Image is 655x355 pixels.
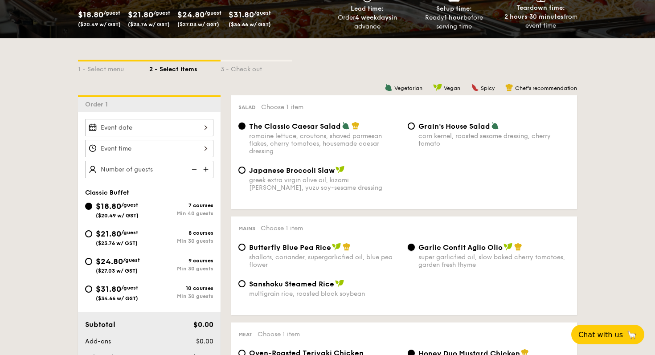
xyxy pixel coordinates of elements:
[418,253,570,269] div: super garlicfied oil, slow baked cherry tomatoes, garden fresh thyme
[444,85,460,91] span: Vegan
[96,257,123,266] span: $24.80
[149,202,213,208] div: 7 courses
[238,280,246,287] input: Sanshoku Steamed Ricemultigrain rice, roasted black soybean
[342,122,350,130] img: icon-vegetarian.fe4039eb.svg
[96,268,138,274] span: ($27.03 w/ GST)
[501,12,581,30] div: from event time
[85,230,92,237] input: $21.80/guest($23.76 w/ GST)8 coursesMin 30 guests
[578,331,623,339] span: Chat with us
[149,285,213,291] div: 10 courses
[149,230,213,236] div: 8 courses
[200,161,213,178] img: icon-add.58712e84.svg
[85,320,115,329] span: Subtotal
[128,21,170,28] span: ($23.76 w/ GST)
[414,13,494,31] div: Ready before serving time
[103,10,120,16] span: /guest
[504,243,512,251] img: icon-vegan.f8ff3823.svg
[238,331,252,338] span: Meat
[149,257,213,264] div: 9 courses
[355,14,392,21] strong: 4 weekdays
[96,229,121,239] span: $21.80
[78,21,121,28] span: ($20.49 w/ GST)
[514,243,522,251] img: icon-chef-hat.a58ddaea.svg
[229,21,271,28] span: ($34.66 w/ GST)
[238,104,256,110] span: Salad
[85,189,129,196] span: Classic Buffet
[505,83,513,91] img: icon-chef-hat.a58ddaea.svg
[249,243,331,252] span: Butterfly Blue Pea Rice
[238,244,246,251] input: Butterfly Blue Pea Riceshallots, coriander, supergarlicfied oil, blue pea flower
[249,280,334,288] span: Sanshoku Steamed Rice
[96,295,138,302] span: ($34.66 w/ GST)
[471,83,479,91] img: icon-spicy.37a8142b.svg
[433,83,442,91] img: icon-vegan.f8ff3823.svg
[187,161,200,178] img: icon-reduce.1d2dbef1.svg
[626,330,637,340] span: 🦙
[261,103,303,111] span: Choose 1 item
[85,286,92,293] input: $31.80/guest($34.66 w/ GST)10 coursesMin 30 guests
[85,140,213,157] input: Event time
[238,167,246,174] input: Japanese Broccoli Slawgreek extra virgin olive oil, kizami [PERSON_NAME], yuzu soy-sesame dressing
[515,85,577,91] span: Chef's recommendation
[249,122,341,131] span: The Classic Caesar Salad
[571,325,644,344] button: Chat with us🦙
[221,61,292,74] div: 3 - Check out
[229,10,254,20] span: $31.80
[408,244,415,251] input: Garlic Confit Aglio Oliosuper garlicfied oil, slow baked cherry tomatoes, garden fresh thyme
[121,229,138,236] span: /guest
[96,284,121,294] span: $31.80
[153,10,170,16] span: /guest
[261,224,303,232] span: Choose 1 item
[332,243,341,251] img: icon-vegan.f8ff3823.svg
[149,293,213,299] div: Min 30 guests
[149,238,213,244] div: Min 30 guests
[327,13,407,31] div: Order in advance
[254,10,271,16] span: /guest
[238,225,255,232] span: Mains
[85,119,213,136] input: Event date
[196,338,213,345] span: $0.00
[418,243,503,252] span: Garlic Confit Aglio Olio
[418,132,570,147] div: corn kernel, roasted sesame dressing, cherry tomato
[193,320,213,329] span: $0.00
[85,203,92,210] input: $18.80/guest($20.49 w/ GST)7 coursesMin 40 guests
[336,166,344,174] img: icon-vegan.f8ff3823.svg
[249,176,401,192] div: greek extra virgin olive oil, kizami [PERSON_NAME], yuzu soy-sesame dressing
[85,258,92,265] input: $24.80/guest($27.03 w/ GST)9 coursesMin 30 guests
[128,10,153,20] span: $21.80
[491,122,499,130] img: icon-vegetarian.fe4039eb.svg
[481,85,495,91] span: Spicy
[121,202,138,208] span: /guest
[249,132,401,155] div: romaine lettuce, croutons, shaved parmesan flakes, cherry tomatoes, housemade caesar dressing
[96,240,138,246] span: ($23.76 w/ GST)
[78,10,103,20] span: $18.80
[177,10,205,20] span: $24.80
[149,61,221,74] div: 2 - Select items
[85,338,111,345] span: Add-ons
[504,13,564,20] strong: 2 hours 30 minutes
[394,85,422,91] span: Vegetarian
[85,101,111,108] span: Order 1
[516,4,565,12] span: Teardown time:
[385,83,393,91] img: icon-vegetarian.fe4039eb.svg
[177,21,219,28] span: ($27.03 w/ GST)
[418,122,490,131] span: Grain's House Salad
[123,257,140,263] span: /guest
[436,5,472,12] span: Setup time:
[96,212,139,219] span: ($20.49 w/ GST)
[78,61,149,74] div: 1 - Select menu
[149,210,213,216] div: Min 40 guests
[444,14,463,21] strong: 1 hour
[351,5,384,12] span: Lead time:
[85,161,213,178] input: Number of guests
[408,122,415,130] input: Grain's House Saladcorn kernel, roasted sesame dressing, cherry tomato
[249,290,401,298] div: multigrain rice, roasted black soybean
[205,10,221,16] span: /guest
[352,122,360,130] img: icon-chef-hat.a58ddaea.svg
[149,265,213,272] div: Min 30 guests
[249,253,401,269] div: shallots, coriander, supergarlicfied oil, blue pea flower
[96,201,121,211] span: $18.80
[238,122,246,130] input: The Classic Caesar Saladromaine lettuce, croutons, shaved parmesan flakes, cherry tomatoes, house...
[121,285,138,291] span: /guest
[258,331,300,338] span: Choose 1 item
